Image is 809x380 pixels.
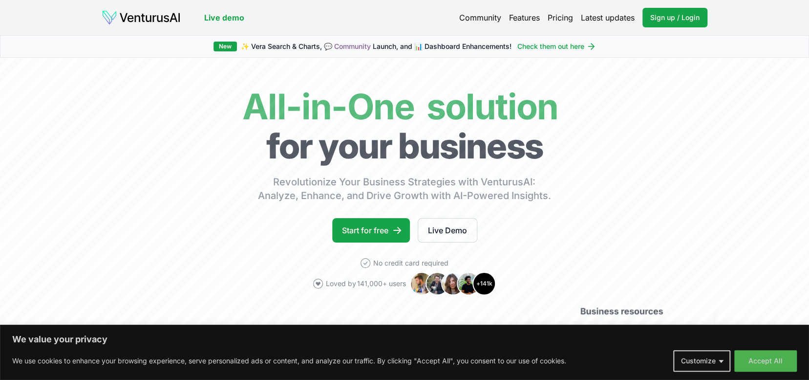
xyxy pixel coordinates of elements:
button: Customize [673,350,730,372]
a: Features [509,12,540,23]
a: Pricing [548,12,573,23]
img: logo [102,10,181,25]
a: Sign up / Login [642,8,707,27]
span: Sign up / Login [650,13,700,22]
img: Avatar 4 [457,272,480,295]
a: Live demo [204,12,244,23]
img: Avatar 1 [410,272,433,295]
a: Live Demo [418,218,477,243]
a: Check them out here [517,42,596,51]
img: Avatar 2 [426,272,449,295]
a: Start for free [332,218,410,243]
a: Community [334,42,371,50]
p: We use cookies to enhance your browsing experience, serve personalized ads or content, and analyz... [12,355,566,367]
p: We value your privacy [12,334,797,345]
img: Avatar 3 [441,272,465,295]
a: Community [459,12,501,23]
div: New [213,42,237,51]
span: ✨ Vera Search & Charts, 💬 Launch, and 📊 Dashboard Enhancements! [241,42,511,51]
button: Accept All [734,350,797,372]
a: Latest updates [581,12,635,23]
